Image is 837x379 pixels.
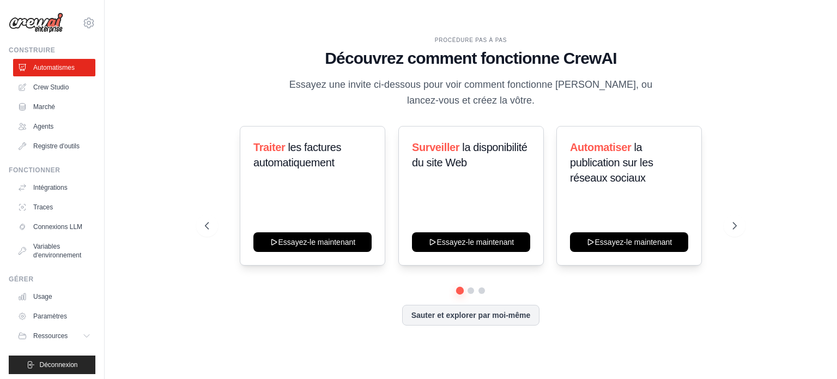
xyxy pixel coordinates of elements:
[33,203,53,211] font: Traces
[9,356,95,374] button: Déconnexion
[595,238,672,246] font: Essayez-le maintenant
[253,141,285,153] font: Traiter
[9,46,55,54] font: Construire
[289,79,652,106] font: Essayez une invite ci-dessous pour voir comment fonctionne [PERSON_NAME], ou lancez-vous et créez...
[9,13,63,33] img: Logo
[33,184,68,191] font: Intégrations
[33,83,69,91] font: Crew Studio
[412,232,530,252] button: Essayez-le maintenant
[39,361,77,369] font: Déconnexion
[570,232,688,252] button: Essayez-le maintenant
[9,275,34,283] font: Gérer
[435,37,507,43] font: PROCÉDURE PAS À PAS
[13,327,95,345] button: Ressources
[13,118,95,135] a: Agents
[13,198,95,216] a: Traces
[13,308,95,325] a: Paramètres
[13,288,95,305] a: Usage
[411,311,531,320] font: Sauter et explorer par moi-même
[278,238,356,246] font: Essayez-le maintenant
[13,179,95,196] a: Intégrations
[33,142,80,150] font: Registre d'outils
[33,103,55,111] font: Marché
[13,238,95,264] a: Variables d'environnement
[33,123,53,130] font: Agents
[33,312,67,320] font: Paramètres
[13,59,95,76] a: Automatismes
[570,141,653,184] font: la publication sur les réseaux sociaux
[412,141,527,169] font: la disponibilité du site Web
[412,141,459,153] font: Surveiller
[402,305,540,326] button: Sauter et explorer par moi-même
[783,327,837,379] iframe: Widget de discussion
[33,332,68,340] font: Ressources
[33,243,81,259] font: Variables d'environnement
[13,79,95,96] a: Crew Studio
[253,141,341,169] font: les factures automatiquement
[13,218,95,236] a: Connexions LLM
[9,166,60,174] font: Fonctionner
[570,141,631,153] font: Automatiser
[13,137,95,155] a: Registre d'outils
[33,223,82,231] font: Connexions LLM
[253,232,372,252] button: Essayez-le maintenant
[33,64,75,71] font: Automatismes
[325,49,616,67] font: Découvrez comment fonctionne CrewAI
[436,238,514,246] font: Essayez-le maintenant
[13,98,95,116] a: Marché
[783,327,837,379] div: Widget de chat
[33,293,52,300] font: Usage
